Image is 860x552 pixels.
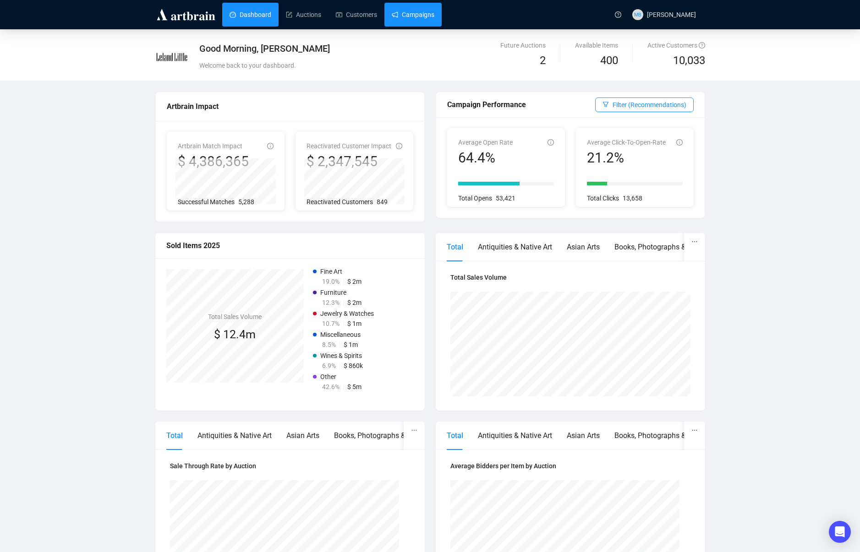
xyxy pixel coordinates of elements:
a: Auctions [286,3,321,27]
span: Average Open Rate [458,139,513,146]
div: Antiquities & Native Art [478,430,552,441]
span: info-circle [548,139,554,146]
span: info-circle [676,139,683,146]
div: Campaign Performance [447,99,595,110]
span: 53,421 [496,195,515,202]
button: ellipsis [684,233,705,250]
div: 64.4% [458,149,513,167]
span: $ 2m [347,299,362,306]
div: $ 4,386,365 [178,153,249,170]
span: $ 1m [347,320,362,327]
span: Furniture [320,289,346,296]
div: Good Morning, [PERSON_NAME] [199,42,520,55]
div: Asian Arts [567,430,600,441]
div: Books, Photographs & Ephemera [614,241,720,253]
div: Available Items [575,40,618,50]
div: Sold Items 2025 [166,240,414,251]
span: question-circle [699,42,705,49]
h4: Average Bidders per Item by Auction [450,461,690,471]
span: Miscellaneous [320,331,361,338]
div: Books, Photographs & Ephemera [334,430,440,441]
span: $ 12.4m [214,328,256,341]
span: $ 2m [347,278,362,285]
button: Filter (Recommendations) [595,97,694,112]
span: MB [634,11,641,18]
h4: Total Sales Volume [450,272,690,282]
span: 10,033 [673,52,705,70]
span: Other [320,373,336,380]
span: 19.0% [322,278,340,285]
span: question-circle [615,11,621,18]
div: Total [447,430,463,441]
span: ellipsis [411,427,417,433]
span: ellipsis [691,238,698,245]
span: ellipsis [691,427,698,433]
span: Jewelry & Watches [320,310,374,317]
div: Asian Arts [567,241,600,253]
span: 13,658 [623,195,642,202]
span: 42.6% [322,383,340,390]
img: logo [155,7,217,22]
img: e73b4077b714-LelandLittle.jpg [156,41,188,73]
div: Artbrain Impact [167,101,413,112]
span: 400 [600,54,618,67]
div: Future Auctions [500,40,546,50]
h4: Total Sales Volume [208,312,262,322]
span: Filter (Recommendations) [613,100,686,110]
span: $ 5m [347,383,362,390]
span: 12.3% [322,299,340,306]
span: Artbrain Match Impact [178,142,242,150]
div: Open Intercom Messenger [829,521,851,543]
span: Fine Art [320,268,342,275]
span: Average Click-To-Open-Rate [587,139,666,146]
span: 5,288 [238,198,254,206]
span: Wines & Spirits [320,352,362,359]
button: ellipsis [404,422,425,439]
div: Antiquities & Native Art [197,430,272,441]
span: Total Clicks [587,195,619,202]
span: 6.9% [322,362,336,369]
span: $ 1m [344,341,358,348]
div: Antiquities & Native Art [478,241,552,253]
a: Campaigns [392,3,434,27]
div: $ 2,347,545 [307,153,391,170]
div: Total [447,241,463,253]
span: Reactivated Customers [307,198,373,206]
a: Dashboard [230,3,271,27]
button: ellipsis [684,422,705,439]
a: Customers [336,3,377,27]
span: info-circle [396,143,402,149]
span: Total Opens [458,195,492,202]
div: 21.2% [587,149,666,167]
span: info-circle [267,143,274,149]
h4: Sale Through Rate by Auction [170,461,410,471]
span: 10.7% [322,320,340,327]
span: $ 860k [344,362,363,369]
span: Successful Matches [178,198,235,206]
div: Total [166,430,183,441]
div: Books, Photographs & Ephemera [614,430,720,441]
div: Asian Arts [286,430,319,441]
span: 8.5% [322,341,336,348]
div: Welcome back to your dashboard. [199,60,520,70]
span: 2 [540,54,546,67]
span: filter [603,101,609,108]
span: Reactivated Customer Impact [307,142,391,150]
span: Active Customers [647,42,705,49]
span: [PERSON_NAME] [647,11,696,18]
span: 849 [377,198,388,206]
